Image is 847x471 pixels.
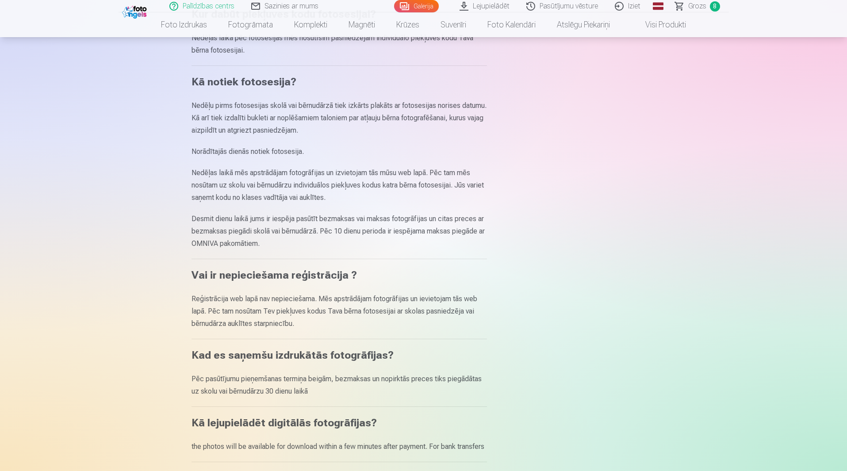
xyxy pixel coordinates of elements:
[192,100,487,137] p: Nedēļu pirms fotosesijas skolā vai bērnudārzā tiek izkārts plakāts ar fotosesijas norises datumu....
[150,12,218,37] a: Foto izdrukas
[430,12,477,37] a: Suvenīri
[621,12,697,37] a: Visi produkti
[192,32,487,57] p: Nedēļas laikā pēc fotosesijas mēs nosūtīsim pasniedzējam individuālo piekļuves kodu Tava bērna fo...
[122,4,149,19] img: /fa1
[192,373,487,398] p: Pēc pasūtījumu pieņemšanas termiņa beigām, bezmaksas un nopirktās preces tiks piegādātas uz skolu...
[218,12,284,37] a: Fotogrāmata
[477,12,546,37] a: Foto kalendāri
[192,440,487,453] p: the photos will be available for download within a few minutes after payment. For bank transfers
[284,12,338,37] a: Komplekti
[546,12,621,37] a: Atslēgu piekariņi
[688,1,706,11] span: Grozs
[710,1,720,11] span: 8
[192,213,487,250] p: Desmit dienu laikā jums ir iespēja pasūtīt bezmaksas vai maksas fotogrāfijas un citas preces ar b...
[192,167,487,204] p: Nedēļas laikā mēs apstrādājam fotogrāfijas un izvietojam tās mūsu web lapā. Pēc tam mēs nosūtam u...
[338,12,386,37] a: Magnēti
[192,293,487,330] p: Reģistrācija web lapā nav nepieciešama. Mēs apstrādājam fotogrāfijas un ievietojam tās web lapā. ...
[386,12,430,37] a: Krūzes
[192,146,487,158] p: Norādītajās dienās notiek fotosesija.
